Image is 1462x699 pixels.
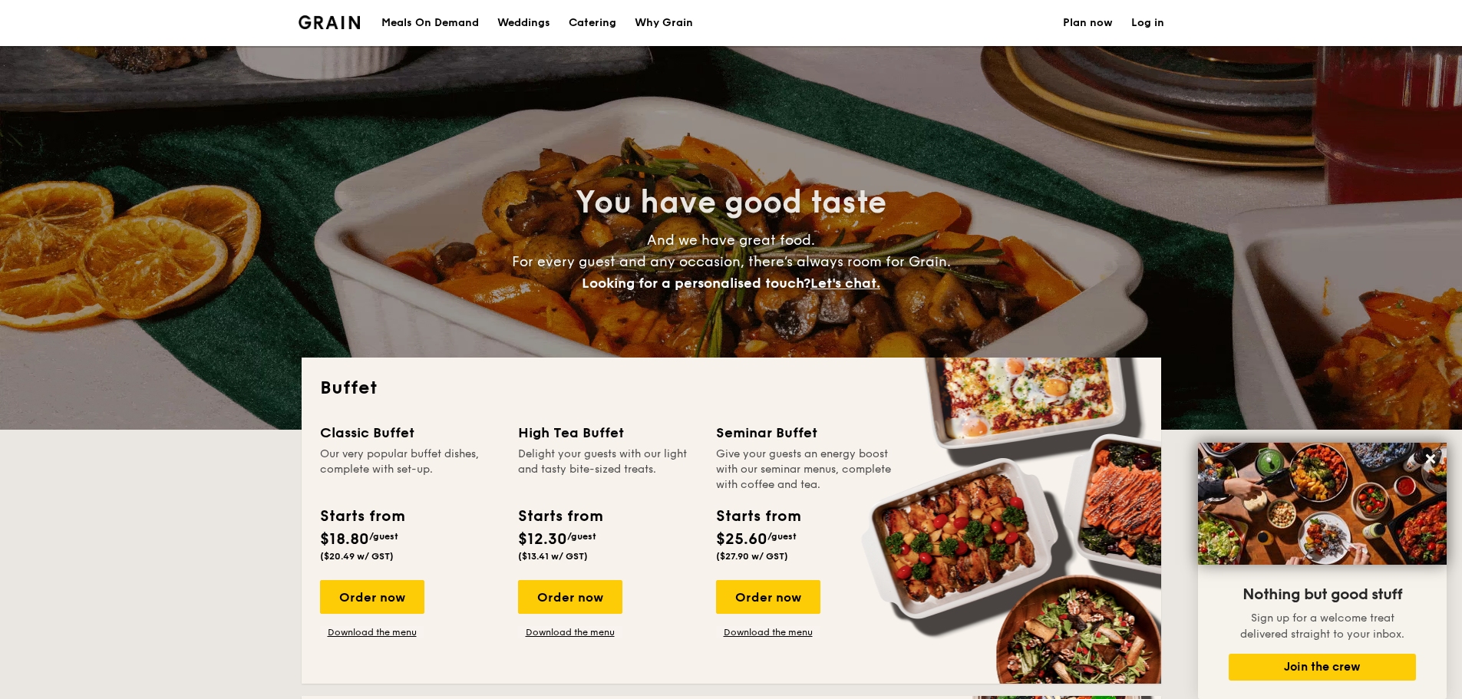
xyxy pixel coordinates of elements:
[767,531,797,542] span: /guest
[1198,443,1447,565] img: DSC07876-Edit02-Large.jpeg
[518,447,698,493] div: Delight your guests with our light and tasty bite-sized treats.
[716,530,767,549] span: $25.60
[369,531,398,542] span: /guest
[1229,654,1416,681] button: Join the crew
[1243,585,1402,604] span: Nothing but good stuff
[716,580,820,614] div: Order now
[320,376,1143,401] h2: Buffet
[810,275,880,292] span: Let's chat.
[320,422,500,443] div: Classic Buffet
[576,184,886,221] span: You have good taste
[518,626,622,638] a: Download the menu
[320,551,394,562] span: ($20.49 w/ GST)
[716,551,788,562] span: ($27.90 w/ GST)
[518,580,622,614] div: Order now
[320,626,424,638] a: Download the menu
[299,15,361,29] img: Grain
[567,531,596,542] span: /guest
[320,447,500,493] div: Our very popular buffet dishes, complete with set-up.
[518,530,567,549] span: $12.30
[518,505,602,528] div: Starts from
[512,232,951,292] span: And we have great food. For every guest and any occasion, there’s always room for Grain.
[320,505,404,528] div: Starts from
[716,422,896,443] div: Seminar Buffet
[299,15,361,29] a: Logotype
[518,551,588,562] span: ($13.41 w/ GST)
[1418,447,1443,471] button: Close
[582,275,810,292] span: Looking for a personalised touch?
[320,580,424,614] div: Order now
[716,447,896,493] div: Give your guests an energy boost with our seminar menus, complete with coffee and tea.
[716,626,820,638] a: Download the menu
[716,505,800,528] div: Starts from
[320,530,369,549] span: $18.80
[1240,612,1404,641] span: Sign up for a welcome treat delivered straight to your inbox.
[518,422,698,443] div: High Tea Buffet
